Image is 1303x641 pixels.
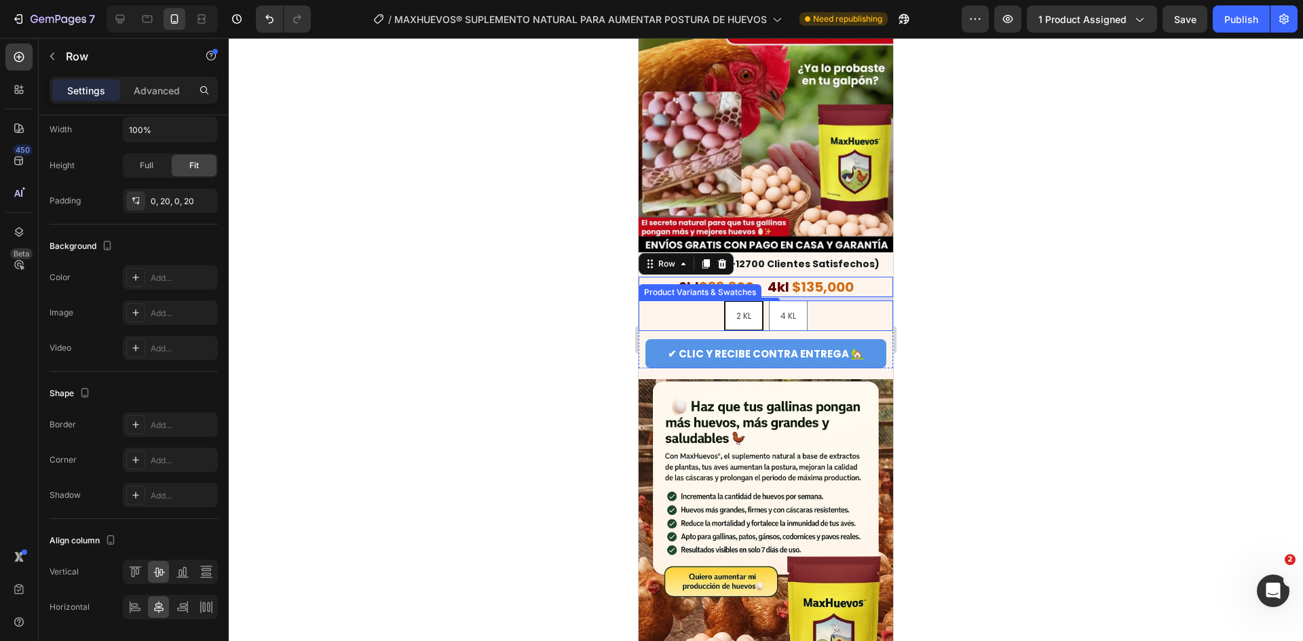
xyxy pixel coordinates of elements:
div: Beta [10,248,33,259]
div: Add... [151,454,214,467]
span: Need republishing [813,13,882,25]
div: Shadow [50,489,81,501]
div: Align column [50,532,119,550]
span: Fit [189,159,199,172]
div: Shape [50,385,93,403]
div: Add... [151,419,214,431]
p: Advanced [134,83,180,98]
div: Height [50,159,75,172]
iframe: Intercom live chat [1257,575,1289,607]
span: MAXHUEVOS® SUPLEMENTO NATURAL PARA AUMENTAR POSTURA DE HUEVOS [394,12,767,26]
button: 1 product assigned [1027,5,1157,33]
div: Add... [151,307,214,319]
span: Save [1174,14,1196,25]
span: / [388,12,392,26]
div: Vertical [50,566,79,578]
div: Publish [1224,12,1258,26]
div: Width [50,123,72,136]
div: Add... [151,490,214,502]
div: Color [50,271,71,284]
button: 7 [5,5,101,33]
div: Background [50,237,115,256]
p: 7 [89,11,95,27]
div: Horizontal [50,601,90,613]
input: Auto [124,117,217,142]
button: Publish [1213,5,1270,33]
div: Border [50,419,76,431]
span: 1 product assigned [1038,12,1127,26]
span: Full [140,159,153,172]
p: Settings [67,83,105,98]
div: 450 [13,144,33,155]
div: Undo/Redo [256,5,311,33]
p: Row [66,48,181,64]
iframe: Design area [639,38,893,641]
div: Video [50,342,71,354]
span: 2 [1285,554,1296,565]
div: Add... [151,272,214,284]
div: Image [50,307,73,319]
button: Save [1163,5,1207,33]
div: Add... [151,343,214,355]
div: Padding [50,195,81,207]
div: Corner [50,454,77,466]
div: 0, 20, 0, 20 [151,195,214,208]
